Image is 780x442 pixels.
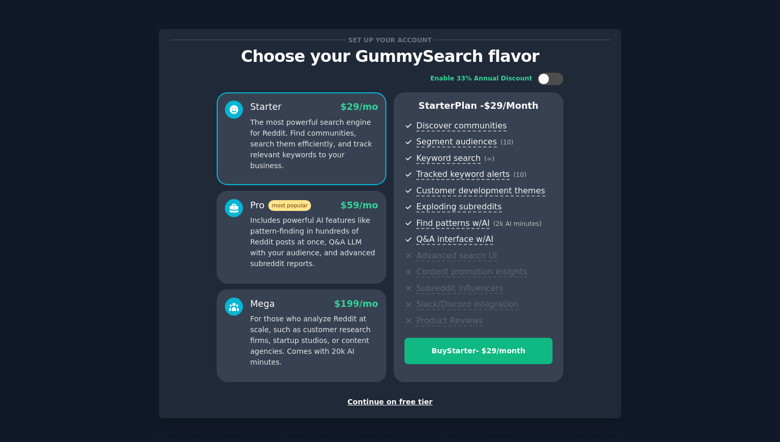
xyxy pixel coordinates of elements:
div: Enable 33% Annual Discount [430,74,532,84]
span: $ 29 /month [484,101,539,111]
p: For those who analyze Reddit at scale, such as customer research firms, startup studios, or conte... [250,314,378,368]
button: BuyStarter- $29/month [404,338,553,364]
span: Customer development themes [416,186,545,197]
span: ( ∞ ) [484,155,495,162]
span: $ 199 /mo [334,299,378,309]
span: Q&A interface w/AI [416,234,493,245]
span: Slack/Discord integration [416,299,518,310]
span: $ 29 /mo [340,102,378,112]
span: Segment audiences [416,137,497,148]
p: The most powerful search engine for Reddit. Find communities, search them efficiently, and track ... [250,117,378,171]
div: Mega [250,298,275,310]
span: Exploding subreddits [416,202,501,212]
span: Subreddit influencers [416,283,503,294]
span: Advanced search UI [416,251,497,261]
span: Set up your account [347,35,434,45]
div: Buy Starter - $ 29 /month [405,346,552,356]
p: Choose your GummySearch flavor [170,47,610,66]
span: Product Reviews [416,316,483,326]
span: Find patterns w/AI [416,218,490,229]
div: Pro [250,199,311,212]
span: ( 2k AI minutes ) [493,220,542,227]
div: Starter [250,101,282,113]
span: ( 10 ) [500,139,513,146]
span: $ 59 /mo [340,200,378,210]
p: Includes powerful AI features like pattern-finding in hundreds of Reddit posts at once, Q&A LLM w... [250,215,378,269]
span: Discover communities [416,121,507,132]
div: Continue on free tier [170,397,610,407]
span: ( 10 ) [513,171,526,178]
span: Keyword search [416,153,481,164]
p: Starter Plan - [404,100,553,112]
span: most popular [268,200,312,211]
span: Content promotion insights [416,267,527,277]
span: Tracked keyword alerts [416,169,510,180]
